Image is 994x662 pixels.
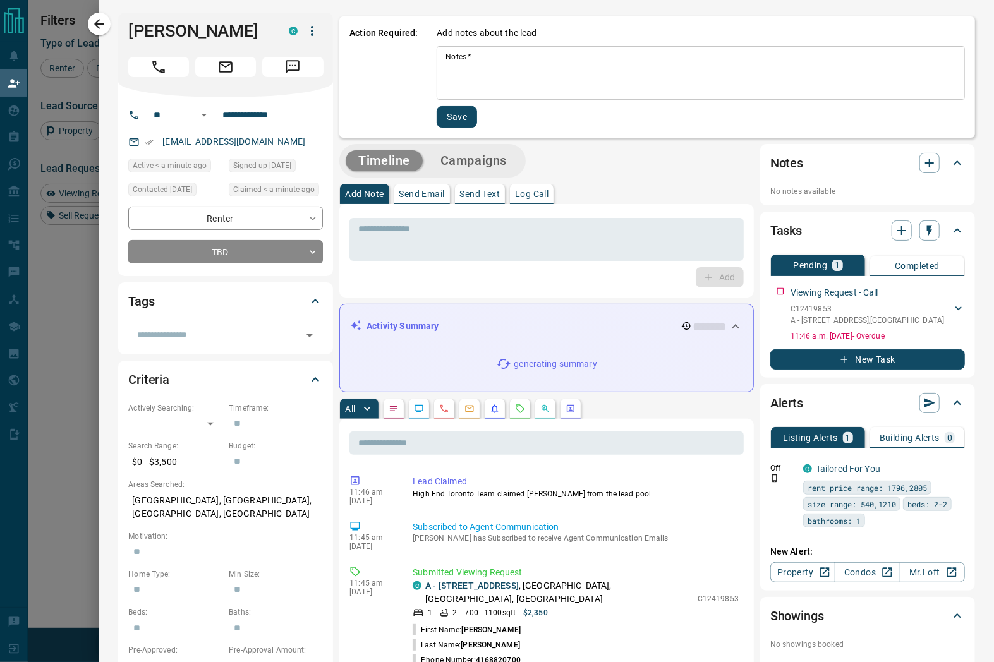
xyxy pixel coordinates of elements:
[128,452,222,472] p: $0 - $3,500
[349,579,394,587] p: 11:45 am
[808,514,861,527] span: bathrooms: 1
[464,404,475,414] svg: Emails
[900,562,965,582] a: Mr.Loft
[540,404,550,414] svg: Opportunities
[229,183,323,200] div: Wed Oct 15 2025
[425,581,519,591] a: A - [STREET_ADDRESS]
[162,136,305,147] a: [EMAIL_ADDRESS][DOMAIN_NAME]
[793,261,827,270] p: Pending
[413,581,421,590] div: condos.ca
[367,320,439,333] p: Activity Summary
[229,159,323,176] div: Sat Mar 13 2021
[195,57,256,77] span: Email
[145,138,154,147] svg: Email Verified
[349,488,394,496] p: 11:46 am
[349,587,394,596] p: [DATE]
[128,370,169,390] h2: Criteria
[698,593,739,605] p: C12419853
[770,601,965,631] div: Showings
[770,349,965,370] button: New Task
[770,545,965,558] p: New Alert:
[515,190,549,198] p: Log Call
[128,207,323,230] div: Renter
[413,624,521,635] p: First Name:
[880,433,940,442] p: Building Alerts
[128,57,189,77] span: Call
[439,404,449,414] svg: Calls
[128,440,222,452] p: Search Range:
[128,240,323,263] div: TBD
[770,393,803,413] h2: Alerts
[465,607,516,618] p: 700 - 1100 sqft
[803,464,812,473] div: condos.ca
[835,562,900,582] a: Condos
[514,358,597,371] p: generating summary
[428,150,519,171] button: Campaigns
[770,215,965,246] div: Tasks
[229,644,323,656] p: Pre-Approval Amount:
[346,150,423,171] button: Timeline
[523,607,548,618] p: $2,350
[770,153,803,173] h2: Notes
[413,534,739,543] p: [PERSON_NAME] has Subscribed to receive Agent Communication Emails
[461,641,519,649] span: [PERSON_NAME]
[770,186,965,197] p: No notes available
[791,330,965,342] p: 11:46 a.m. [DATE] - Overdue
[389,404,399,414] svg: Notes
[350,315,743,338] div: Activity Summary
[490,404,500,414] svg: Listing Alerts
[289,27,298,35] div: condos.ca
[566,404,576,414] svg: Agent Actions
[413,639,520,651] p: Last Name:
[128,159,222,176] div: Wed Oct 15 2025
[128,490,323,524] p: [GEOGRAPHIC_DATA], [GEOGRAPHIC_DATA], [GEOGRAPHIC_DATA], [GEOGRAPHIC_DATA]
[233,159,291,172] span: Signed up [DATE]
[349,496,394,505] p: [DATE]
[895,262,940,270] p: Completed
[413,488,739,500] p: High End Toronto Team claimed [PERSON_NAME] from the lead pool
[349,542,394,551] p: [DATE]
[907,498,947,510] span: beds: 2-2
[229,440,323,452] p: Budget:
[229,606,323,618] p: Baths:
[808,481,927,494] span: rent price range: 1796,2805
[262,57,323,77] span: Message
[133,183,192,196] span: Contacted [DATE]
[229,569,323,580] p: Min Size:
[791,315,944,326] p: A - [STREET_ADDRESS] , [GEOGRAPHIC_DATA]
[425,579,691,606] p: , [GEOGRAPHIC_DATA], [GEOGRAPHIC_DATA], [GEOGRAPHIC_DATA]
[816,464,880,474] a: Tailored For You
[128,291,154,311] h2: Tags
[128,402,222,414] p: Actively Searching:
[835,261,840,270] p: 1
[233,183,315,196] span: Claimed < a minute ago
[301,327,318,344] button: Open
[128,644,222,656] p: Pre-Approved:
[128,21,270,41] h1: [PERSON_NAME]
[791,286,878,299] p: Viewing Request - Call
[128,364,323,395] div: Criteria
[770,606,824,626] h2: Showings
[770,220,802,241] h2: Tasks
[462,625,521,634] span: [PERSON_NAME]
[947,433,952,442] p: 0
[770,388,965,418] div: Alerts
[128,531,323,542] p: Motivation:
[345,404,355,413] p: All
[413,566,739,579] p: Submitted Viewing Request
[437,106,477,128] button: Save
[128,479,323,490] p: Areas Searched:
[460,190,500,198] p: Send Text
[197,107,212,123] button: Open
[808,498,896,510] span: size range: 540,1210
[783,433,838,442] p: Listing Alerts
[345,190,384,198] p: Add Note
[515,404,525,414] svg: Requests
[128,183,222,200] div: Tue Mar 30 2021
[428,607,432,618] p: 1
[791,301,965,328] div: C12419853A - [STREET_ADDRESS],[GEOGRAPHIC_DATA]
[128,606,222,618] p: Beds:
[437,27,536,40] p: Add notes about the lead
[133,159,207,172] span: Active < a minute ago
[452,607,457,618] p: 2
